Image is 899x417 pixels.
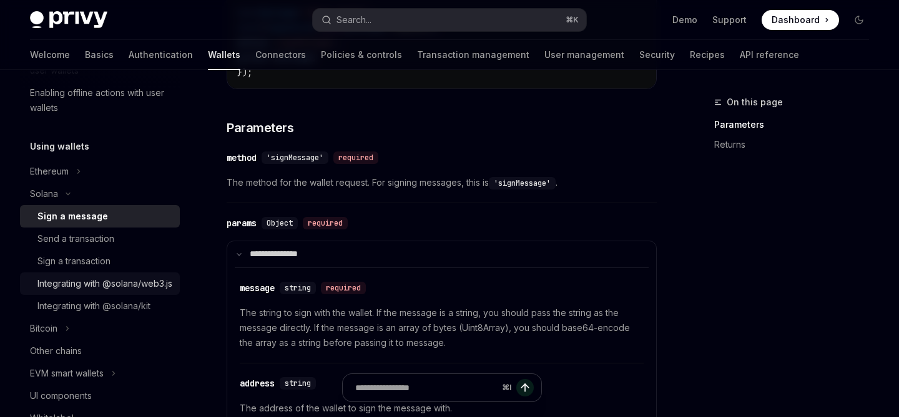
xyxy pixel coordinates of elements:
div: Solana [30,186,58,201]
div: Ethereum [30,164,69,179]
a: Integrating with @solana/kit [20,295,180,317]
button: Open search [313,9,586,31]
span: The string to sign with the wallet. If the message is a string, you should pass the string as the... [240,305,644,350]
button: Toggle Ethereum section [20,160,180,183]
div: UI components [30,388,92,403]
a: Policies & controls [321,40,402,70]
div: params [227,217,257,229]
div: Sign a message [37,209,108,224]
button: Toggle Bitcoin section [20,317,180,340]
button: Send message [516,379,534,396]
div: message [240,282,275,294]
div: method [227,151,257,164]
span: Parameters [227,119,293,137]
span: Dashboard [772,14,820,26]
a: Authentication [129,40,193,70]
span: string [285,283,311,293]
a: Connectors [255,40,306,70]
div: required [303,217,348,229]
div: required [333,151,378,164]
input: Ask a question... [355,374,497,401]
a: API reference [740,40,799,70]
div: Bitcoin [30,321,57,336]
div: Enabling offline actions with user wallets [30,85,172,115]
div: EVM smart wallets [30,366,104,381]
a: Sign a message [20,205,180,228]
a: Sign a transaction [20,250,180,272]
span: ⌘ K [566,15,579,25]
div: Other chains [30,343,82,358]
button: Toggle Solana section [20,183,180,205]
a: Demo [672,14,697,26]
h5: Using wallets [30,139,89,154]
a: UI components [20,385,180,407]
code: 'signMessage' [489,177,556,189]
span: 'signMessage' [267,153,323,163]
a: Support [712,14,747,26]
a: Other chains [20,340,180,362]
a: User management [544,40,624,70]
div: Sign a transaction [37,254,111,269]
a: Parameters [714,115,879,135]
a: Security [639,40,675,70]
div: Integrating with @solana/kit [37,299,150,314]
a: Dashboard [762,10,839,30]
span: Object [267,218,293,228]
a: Integrating with @solana/web3.js [20,272,180,295]
button: Toggle EVM smart wallets section [20,362,180,385]
span: }); [237,67,252,78]
a: Basics [85,40,114,70]
button: Toggle dark mode [849,10,869,30]
a: Enabling offline actions with user wallets [20,82,180,119]
div: Send a transaction [37,231,114,246]
a: Send a transaction [20,228,180,250]
div: required [321,282,366,294]
a: Returns [714,135,879,155]
a: Welcome [30,40,70,70]
a: Transaction management [417,40,529,70]
span: On this page [727,95,783,110]
a: Recipes [690,40,725,70]
img: dark logo [30,11,107,29]
div: Search... [337,12,371,27]
span: The method for the wallet request. For signing messages, this is . [227,175,657,190]
a: Wallets [208,40,240,70]
div: Integrating with @solana/web3.js [37,276,172,291]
